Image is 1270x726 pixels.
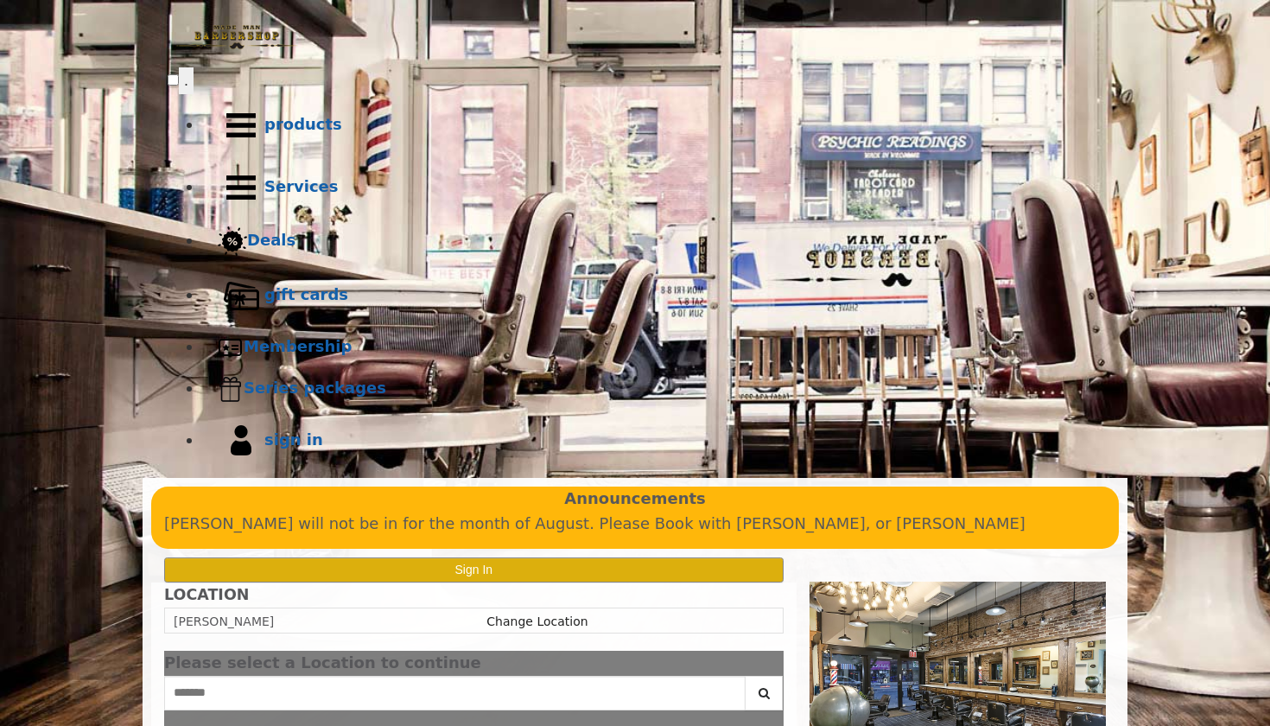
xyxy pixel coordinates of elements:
img: Products [218,102,264,149]
b: Membership [244,337,352,355]
img: Membership [218,334,244,360]
a: ServicesServices [202,156,1102,219]
b: Series packages [244,379,386,397]
b: sign in [264,430,323,449]
b: LOCATION [164,586,249,603]
b: Announcements [564,487,706,512]
input: Search Center [164,676,746,710]
b: products [264,115,342,133]
img: Services [218,164,264,211]
span: . [184,72,188,89]
button: close dialog [758,658,784,669]
img: Deals [218,226,247,257]
span: [PERSON_NAME] [174,615,274,628]
button: menu toggle [179,67,194,94]
img: Series packages [218,376,244,402]
input: menu toggle [168,74,179,86]
a: Productsproducts [202,94,1102,156]
img: Made Man Barbershop logo [168,10,306,65]
img: Gift cards [218,272,264,319]
div: Center Select [164,676,784,719]
a: Gift cardsgift cards [202,264,1102,327]
b: Deals [247,231,295,249]
img: sign in [218,417,264,464]
a: Series packagesSeries packages [202,368,1102,410]
p: [PERSON_NAME] will not be in for the month of August. Please Book with [PERSON_NAME], or [PERSON_... [164,512,1106,537]
a: MembershipMembership [202,327,1102,368]
a: sign insign in [202,410,1102,472]
a: DealsDeals [202,219,1102,264]
b: gift cards [264,285,348,303]
span: Please select a Location to continue [164,653,481,672]
b: Services [264,177,339,195]
i: Search button [754,687,774,699]
button: Sign In [164,557,784,583]
a: Change Location [486,615,587,628]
